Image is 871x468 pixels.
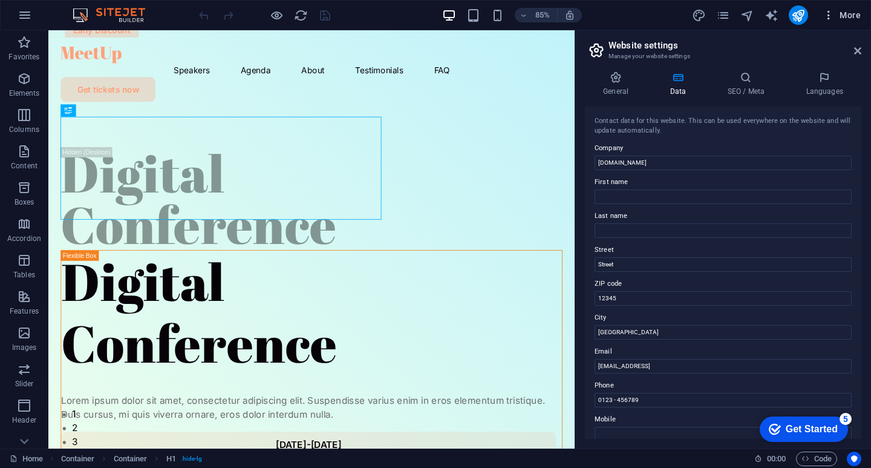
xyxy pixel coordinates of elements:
label: First name [595,175,852,190]
h6: Session time [754,452,786,466]
span: . hide-lg [181,452,203,466]
p: Elements [9,88,40,98]
span: Code [801,452,832,466]
div: Contact data for this website. This can be used everywhere on the website and will update automat... [595,116,852,136]
p: Features [10,306,39,316]
button: publish [789,5,808,25]
p: Boxes [15,197,34,207]
span: 00 00 [767,452,786,466]
label: Last name [595,209,852,223]
p: Columns [9,125,39,134]
label: Company [595,141,852,156]
span: More [823,9,861,21]
i: AI Writer [765,8,778,22]
img: Editor Logo [70,8,160,22]
i: Design (Ctrl+Alt+Y) [692,8,706,22]
label: Mobile [595,412,852,427]
h3: Manage your website settings [608,51,837,62]
h6: 85% [533,8,552,22]
div: 5 [90,2,102,15]
button: 85% [515,8,558,22]
button: reload [293,8,308,22]
label: Street [595,243,852,257]
p: Favorites [8,52,39,62]
p: Header [12,415,36,425]
h2: Website settings [608,40,861,51]
h4: SEO / Meta [709,71,788,97]
button: navigator [740,8,755,22]
p: Content [11,161,38,171]
h4: Data [651,71,709,97]
h4: General [585,71,651,97]
i: Navigator [740,8,754,22]
span: Click to select. Double-click to edit [61,452,95,466]
label: Phone [595,378,852,393]
button: pages [716,8,731,22]
h4: Languages [788,71,861,97]
button: Click here to leave preview mode and continue editing [269,8,284,22]
span: Click to select. Double-click to edit [114,452,148,466]
i: Pages (Ctrl+Alt+S) [716,8,730,22]
nav: breadcrumb [61,452,203,466]
label: ZIP code [595,277,852,291]
a: Click to cancel selection. Double-click to open Pages [10,452,43,466]
i: Reload page [294,8,308,22]
p: Slider [15,379,34,389]
label: City [595,311,852,325]
button: Usercentrics [847,452,861,466]
span: Click to select. Double-click to edit [166,452,176,466]
p: Tables [13,270,35,280]
label: Email [595,344,852,359]
i: On resize automatically adjust zoom level to fit chosen device. [564,10,575,21]
p: Images [12,343,37,352]
button: Code [796,452,837,466]
button: design [692,8,706,22]
p: Accordion [7,234,41,243]
span: : [775,454,777,463]
div: Get Started 5 items remaining, 0% complete [10,6,98,31]
div: Get Started [36,13,88,24]
button: More [818,5,866,25]
button: text_generator [765,8,779,22]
